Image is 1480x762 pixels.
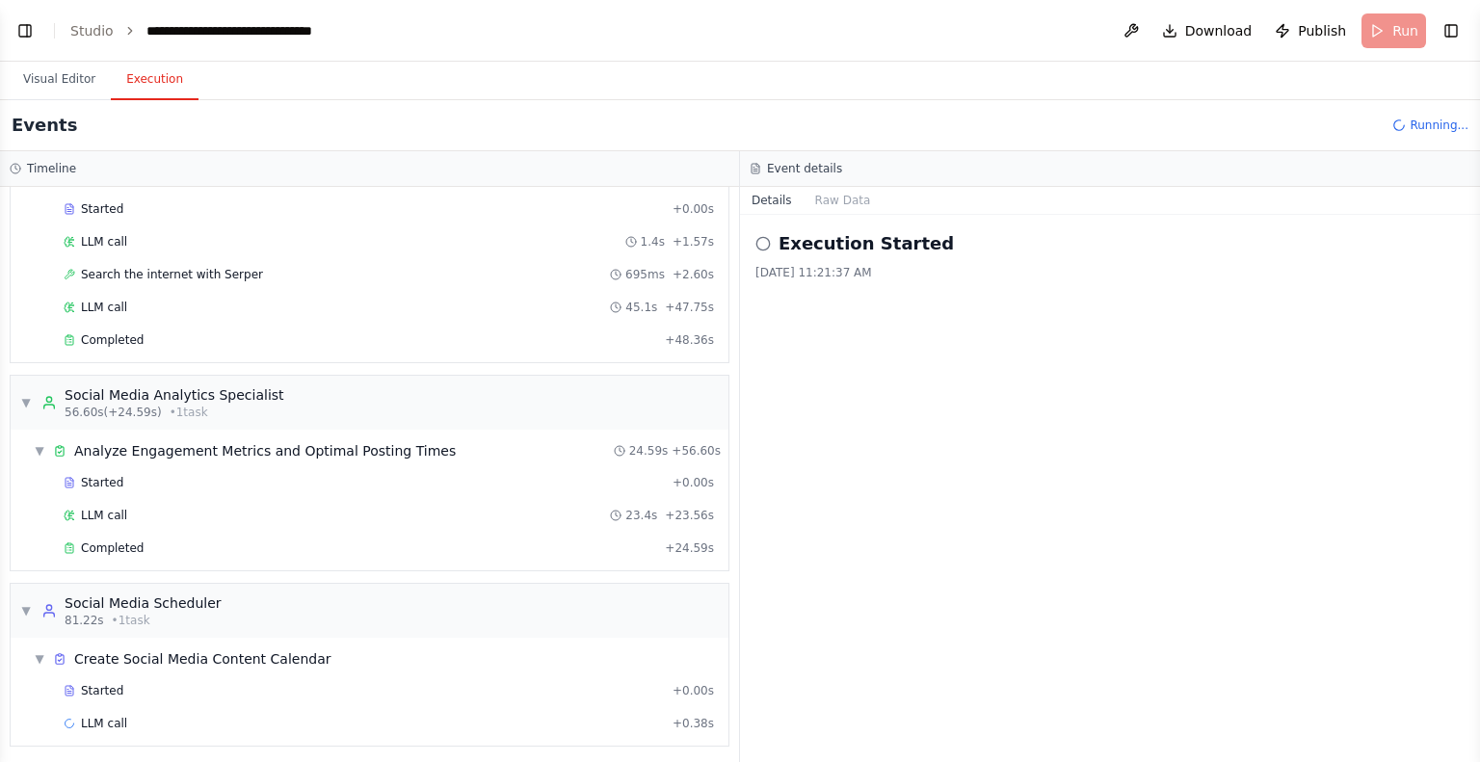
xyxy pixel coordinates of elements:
[1185,21,1253,40] span: Download
[81,716,127,731] span: LLM call
[779,230,954,257] h2: Execution Started
[673,683,714,698] span: + 0.00s
[1267,13,1354,48] button: Publish
[34,651,45,667] span: ▼
[112,613,150,628] span: • 1 task
[81,475,123,490] span: Started
[672,443,721,459] span: + 56.60s
[629,443,669,459] span: 24.59s
[34,443,45,459] span: ▼
[1154,13,1260,48] button: Download
[12,112,77,139] h2: Events
[1298,21,1346,40] span: Publish
[641,234,665,250] span: 1.4s
[70,23,114,39] a: Studio
[625,508,657,523] span: 23.4s
[74,441,456,460] span: Analyze Engagement Metrics and Optimal Posting Times
[665,300,714,315] span: + 47.75s
[665,540,714,556] span: + 24.59s
[81,267,263,282] span: Search the internet with Serper
[20,395,32,410] span: ▼
[81,540,144,556] span: Completed
[673,267,714,282] span: + 2.60s
[81,201,123,217] span: Started
[673,475,714,490] span: + 0.00s
[70,21,363,40] nav: breadcrumb
[665,508,714,523] span: + 23.56s
[81,683,123,698] span: Started
[81,332,144,348] span: Completed
[81,234,127,250] span: LLM call
[111,60,198,100] button: Execution
[20,603,32,618] span: ▼
[74,649,331,669] span: Create Social Media Content Calendar
[673,716,714,731] span: + 0.38s
[27,161,76,176] h3: Timeline
[740,187,804,214] button: Details
[8,60,111,100] button: Visual Editor
[665,332,714,348] span: + 48.36s
[65,385,284,405] div: Social Media Analytics Specialist
[625,300,657,315] span: 45.1s
[65,405,162,420] span: 56.60s (+24.59s)
[804,187,883,214] button: Raw Data
[1410,118,1468,133] span: Running...
[755,265,1465,280] div: [DATE] 11:21:37 AM
[625,267,665,282] span: 695ms
[81,300,127,315] span: LLM call
[65,593,222,613] div: Social Media Scheduler
[65,613,104,628] span: 81.22s
[767,161,842,176] h3: Event details
[12,17,39,44] button: Show left sidebar
[673,201,714,217] span: + 0.00s
[170,405,208,420] span: • 1 task
[1438,17,1465,44] button: Show right sidebar
[673,234,714,250] span: + 1.57s
[81,508,127,523] span: LLM call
